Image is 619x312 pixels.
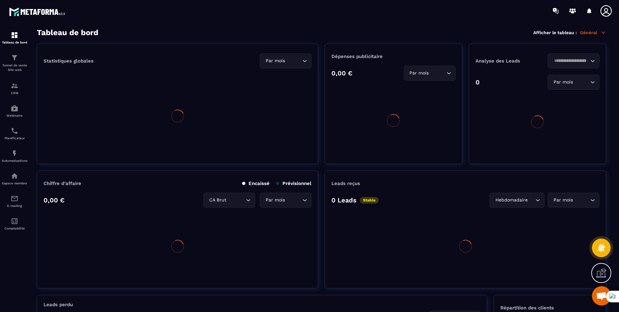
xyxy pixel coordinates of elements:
[2,63,27,72] p: Tunnel de vente Site web
[2,122,27,145] a: schedulerschedulerPlanificateur
[286,197,301,204] input: Search for option
[476,78,480,86] p: 0
[580,30,606,35] p: Général
[11,150,18,157] img: automations
[2,41,27,44] p: Tableau de bord
[548,193,599,208] div: Search for option
[430,70,445,77] input: Search for option
[11,82,18,90] img: formation
[2,159,27,162] p: Automatisations
[2,181,27,185] p: Espace membre
[11,172,18,180] img: automations
[404,66,456,81] div: Search for option
[2,77,27,100] a: formationformationCRM
[264,57,286,64] span: Par mois
[2,49,27,77] a: formationformationTunnel de vente Site web
[408,70,430,77] span: Par mois
[260,54,311,68] div: Search for option
[208,197,228,204] span: CA Brut
[2,204,27,208] p: E-mailing
[2,26,27,49] a: formationformationTableau de bord
[2,212,27,235] a: accountantaccountantComptabilité
[574,79,589,86] input: Search for option
[552,79,574,86] span: Par mois
[11,104,18,112] img: automations
[331,54,455,59] p: Dépenses publicitaire
[276,180,311,186] p: Prévisionnel
[2,227,27,230] p: Comptabilité
[2,167,27,190] a: automationsautomationsEspace membre
[494,197,529,204] span: Hebdomadaire
[44,196,64,204] p: 0,00 €
[2,91,27,95] p: CRM
[11,31,18,39] img: formation
[574,197,589,204] input: Search for option
[44,302,73,307] p: Leads perdu
[2,100,27,122] a: automationsautomationsWebinaire
[548,75,599,90] div: Search for option
[592,286,611,306] div: Mở cuộc trò chuyện
[242,180,270,186] p: Encaissé
[490,193,545,208] div: Search for option
[11,217,18,225] img: accountant
[203,193,255,208] div: Search for option
[552,197,574,204] span: Par mois
[500,305,599,311] p: Répartition des clients
[11,54,18,62] img: formation
[44,58,93,64] p: Statistiques globales
[286,57,301,64] input: Search for option
[11,195,18,202] img: email
[360,197,379,204] p: Stable
[2,114,27,117] p: Webinaire
[37,28,98,37] h3: Tableau de bord
[260,193,311,208] div: Search for option
[264,197,286,204] span: Par mois
[331,69,352,77] p: 0,00 €
[9,6,67,18] img: logo
[11,127,18,135] img: scheduler
[2,145,27,167] a: automationsautomationsAutomatisations
[533,30,577,35] p: Afficher le tableau :
[2,136,27,140] p: Planificateur
[529,197,534,204] input: Search for option
[552,57,589,64] input: Search for option
[228,197,244,204] input: Search for option
[331,180,360,186] p: Leads reçus
[331,196,357,204] p: 0 Leads
[476,58,537,64] p: Analyse des Leads
[2,190,27,212] a: emailemailE-mailing
[548,54,599,68] div: Search for option
[44,180,81,186] p: Chiffre d’affaire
